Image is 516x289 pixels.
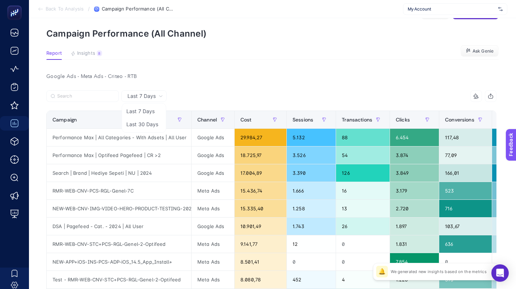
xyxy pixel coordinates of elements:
[336,253,390,271] div: 0
[287,271,336,288] div: 452
[197,117,217,123] span: Channel
[235,164,286,182] div: 17.004,89
[192,218,234,235] div: Google Ads
[123,118,164,131] li: Last 30 Days
[439,146,492,164] div: 77,09
[235,235,286,253] div: 9.141,77
[408,6,495,12] span: My Account
[4,2,28,8] span: Feedback
[336,200,390,217] div: 13
[192,200,234,217] div: Meta Ads
[439,218,492,235] div: 103,67
[192,129,234,146] div: Google Ads
[47,164,191,182] div: Search | Brand | Hediye Sepeti | NU | 2024
[342,117,372,123] span: Transactions
[498,5,503,13] img: svg%3e
[293,117,313,123] span: Sessions
[390,218,439,235] div: 1.897
[235,182,286,199] div: 15.436,74
[46,28,499,39] p: Campaign Performance (All Channel)
[192,164,234,182] div: Google Ads
[390,146,439,164] div: 3.874
[336,164,390,182] div: 126
[287,200,336,217] div: 1.258
[287,129,336,146] div: 5.132
[439,253,492,271] div: 0
[336,129,390,146] div: 88
[235,271,286,288] div: 8.080,78
[491,264,509,282] div: Open Intercom Messenger
[192,235,234,253] div: Meta Ads
[47,200,191,217] div: NEW-WEB-CNV-IMG-VIDEO-HERO-PRODUCT-TESTING-2024
[46,6,84,12] span: Back To Analysis
[336,218,390,235] div: 26
[235,200,286,217] div: 15.335,40
[235,129,286,146] div: 29.984,27
[57,94,114,99] input: Search
[88,6,90,12] span: /
[47,129,191,146] div: Performance Max | All Categories - With Adsets | All User
[390,235,439,253] div: 1.831
[390,129,439,146] div: 6.454
[439,200,492,217] div: 716
[287,164,336,182] div: 3.390
[287,146,336,164] div: 3.526
[53,117,77,123] span: Campaign
[127,92,156,100] span: Last 7 Days
[390,200,439,217] div: 2.720
[192,271,234,288] div: Meta Ads
[47,271,191,288] div: Test - RMR-WEB-CNV-STC+PCS-RGL-Genel-2-Optifeed
[192,182,234,199] div: Meta Ads
[123,105,164,118] li: Last 7 Days
[46,50,62,56] span: Report
[439,235,492,253] div: 636
[47,218,191,235] div: DSA | Pagefeed - Cat. - 2024 | All User
[391,269,487,274] p: We generated new insights based on the metrics
[47,253,191,271] div: NEW-APP+iOS-INS-PCS-ADP-iOS_14.5_App_Install+
[439,164,492,182] div: 166,01
[336,182,390,199] div: 16
[396,117,410,123] span: Clicks
[336,235,390,253] div: 0
[287,182,336,199] div: 1.666
[102,6,174,12] span: Campaign Performance (All Channel)
[439,182,492,199] div: 523
[439,129,492,146] div: 117,48
[47,182,191,199] div: RMR-WEB-CNV-PCS-RGL-Genel-7C
[390,253,439,271] div: 7.854
[240,117,252,123] span: Cost
[336,146,390,164] div: 54
[336,271,390,288] div: 4
[192,253,234,271] div: Meta Ads
[192,146,234,164] div: Google Ads
[390,164,439,182] div: 3.849
[235,218,286,235] div: 10.901,49
[473,48,494,54] span: Ask Genie
[287,235,336,253] div: 12
[390,182,439,199] div: 3.179
[287,218,336,235] div: 1.743
[47,235,191,253] div: RMR-WEB-CNV-STC+PCS-RGL-Genel-2-Optifeed
[97,50,102,56] div: 8
[445,117,474,123] span: Conversions
[47,146,191,164] div: Performance Max | Optifeed Pagefeed | CR >2
[376,266,388,277] div: 🔔
[461,45,499,57] button: Ask Genie
[235,146,286,164] div: 18.725,97
[77,50,95,56] span: Insights
[235,253,286,271] div: 8.501,41
[287,253,336,271] div: 0
[41,71,502,82] div: Google Ads - Meta Ads - Criteo - RTB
